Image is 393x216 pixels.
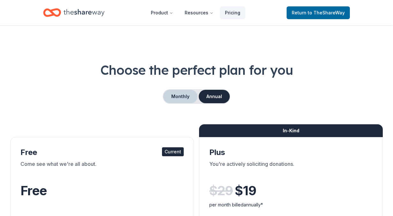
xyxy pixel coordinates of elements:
div: You're actively soliciting donations. [209,160,373,178]
div: Free [20,147,184,158]
span: to TheShareWay [308,10,345,15]
span: Free [20,183,47,198]
a: Home [43,5,104,20]
button: Monthly [163,90,197,103]
div: In-Kind [199,124,383,137]
button: Resources [180,6,219,19]
span: Return [292,9,345,17]
div: Current [162,147,184,156]
button: Product [146,6,178,19]
div: Plus [209,147,373,158]
span: $ 19 [235,182,256,200]
button: Annual [199,90,230,103]
a: Returnto TheShareWay [287,6,350,19]
div: Come see what we're all about. [20,160,184,178]
a: Pricing [220,6,245,19]
nav: Main [146,5,245,20]
h1: Choose the perfect plan for you [10,61,383,79]
div: per month billed annually* [209,201,373,209]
